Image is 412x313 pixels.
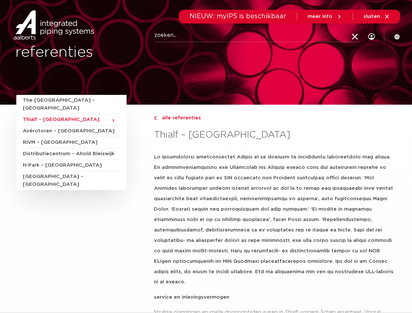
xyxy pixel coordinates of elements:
h1: referenties [15,42,203,63]
span: meer info [308,14,332,19]
span: alle referenties [158,115,201,120]
strong: Lo Ipsumdolorsi ametconsectet Adipis el se doeiusm te incididuntu laboreetdolo mag aliqua. En adm... [154,155,393,284]
a: Thialf – [GEOGRAPHIC_DATA] [23,114,120,126]
h3: Thialf – [GEOGRAPHIC_DATA] [154,128,396,142]
input: zoeken... [154,29,359,42]
a: meer info [308,14,342,20]
span: sluiten [363,14,380,19]
a: alle referenties [154,114,396,122]
a: The [GEOGRAPHIC_DATA] – [GEOGRAPHIC_DATA] [23,95,120,114]
a: RIVM – [GEOGRAPHIC_DATA] [23,137,120,148]
a: sluiten [363,14,390,20]
a: Avérotoren – [GEOGRAPHIC_DATA] [23,126,120,137]
strong: service en inlevingsvermogen [154,295,229,300]
span: NIEUW: myIPS is beschikbaar [190,13,286,20]
img: chevron-right.svg [154,116,157,120]
a: H-Park – [GEOGRAPHIC_DATA] [23,160,120,171]
a: [GEOGRAPHIC_DATA] – [GEOGRAPHIC_DATA] [23,171,120,190]
a: Distributiecentrum – Ahold Bleiswijk [23,148,120,160]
